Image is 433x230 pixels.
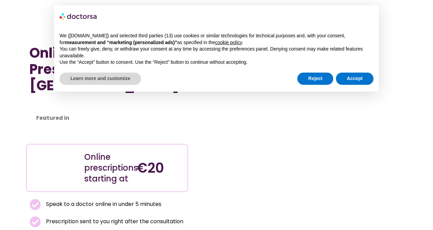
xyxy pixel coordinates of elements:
[60,59,373,66] p: Use the “Accept” button to consent. Use the “Reject” button to continue without accepting.
[36,150,73,186] img: Illustration depicting a young woman in a casual outfit, engaged with her smartphone. She has a p...
[84,152,130,184] div: Online prescriptions starting at
[60,46,373,59] p: You can freely give, deny, or withdraw your consent at any time by accessing the preferences pane...
[65,40,177,45] strong: measurement and “marketing (personalized ads)”
[29,45,185,94] h1: Online Doctor Prescription in [GEOGRAPHIC_DATA]
[60,73,141,85] button: Learn more and customize
[336,73,373,85] button: Accept
[137,160,182,176] h4: €20
[297,73,333,85] button: Reject
[29,100,131,109] iframe: Customer reviews powered by Trustpilot
[44,199,161,209] span: Speak to a doctor online in under 5 minutes
[60,33,373,46] p: We ([DOMAIN_NAME]) and selected third parties (13) use cookies or similar technologies for techni...
[215,40,242,45] a: cookie policy
[60,11,97,22] img: logo
[36,114,69,122] strong: Featured in
[29,109,185,117] iframe: Customer reviews powered by Trustpilot
[44,217,183,226] span: Prescription sent to you right after the consultation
